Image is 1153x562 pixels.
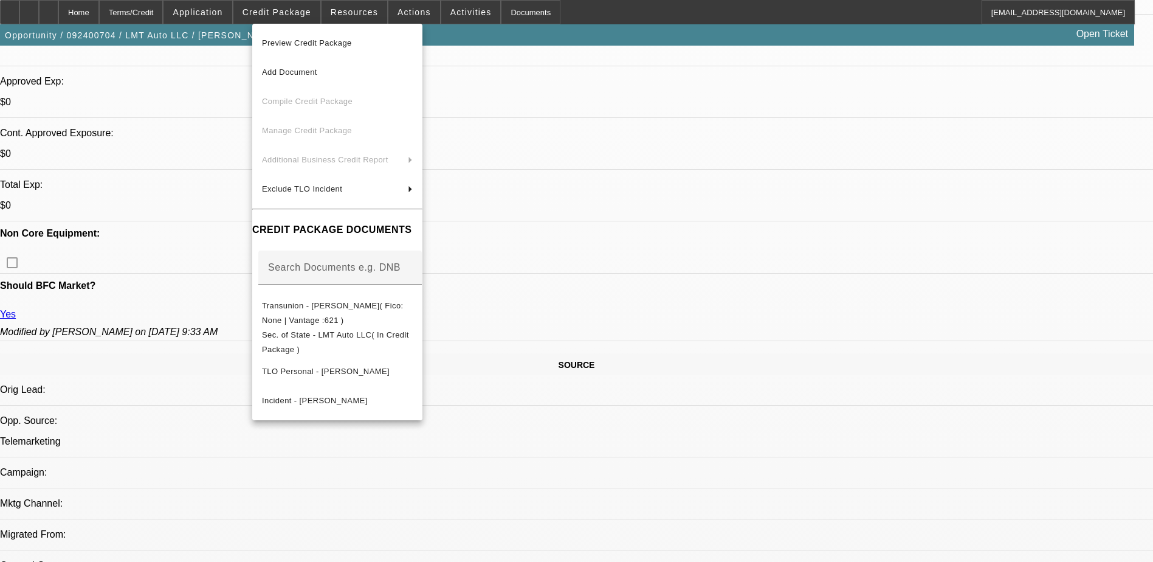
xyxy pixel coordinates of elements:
[268,262,401,272] mat-label: Search Documents e.g. DNB
[262,184,342,193] span: Exclude TLO Incident
[262,330,409,354] span: Sec. of State - LMT Auto LLC( In Credit Package )
[252,328,422,357] button: Sec. of State - LMT Auto LLC( In Credit Package )
[262,68,317,77] span: Add Document
[252,299,422,328] button: Transunion - Brown, Amir( Fico: None | Vantage :621 )
[252,357,422,386] button: TLO Personal - Brown, Amir
[262,396,368,405] span: Incident - [PERSON_NAME]
[262,367,390,376] span: TLO Personal - [PERSON_NAME]
[252,386,422,415] button: Incident - Brown, Amir
[262,38,352,47] span: Preview Credit Package
[262,301,404,325] span: Transunion - [PERSON_NAME]( Fico: None | Vantage :621 )
[252,223,422,237] h4: CREDIT PACKAGE DOCUMENTS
